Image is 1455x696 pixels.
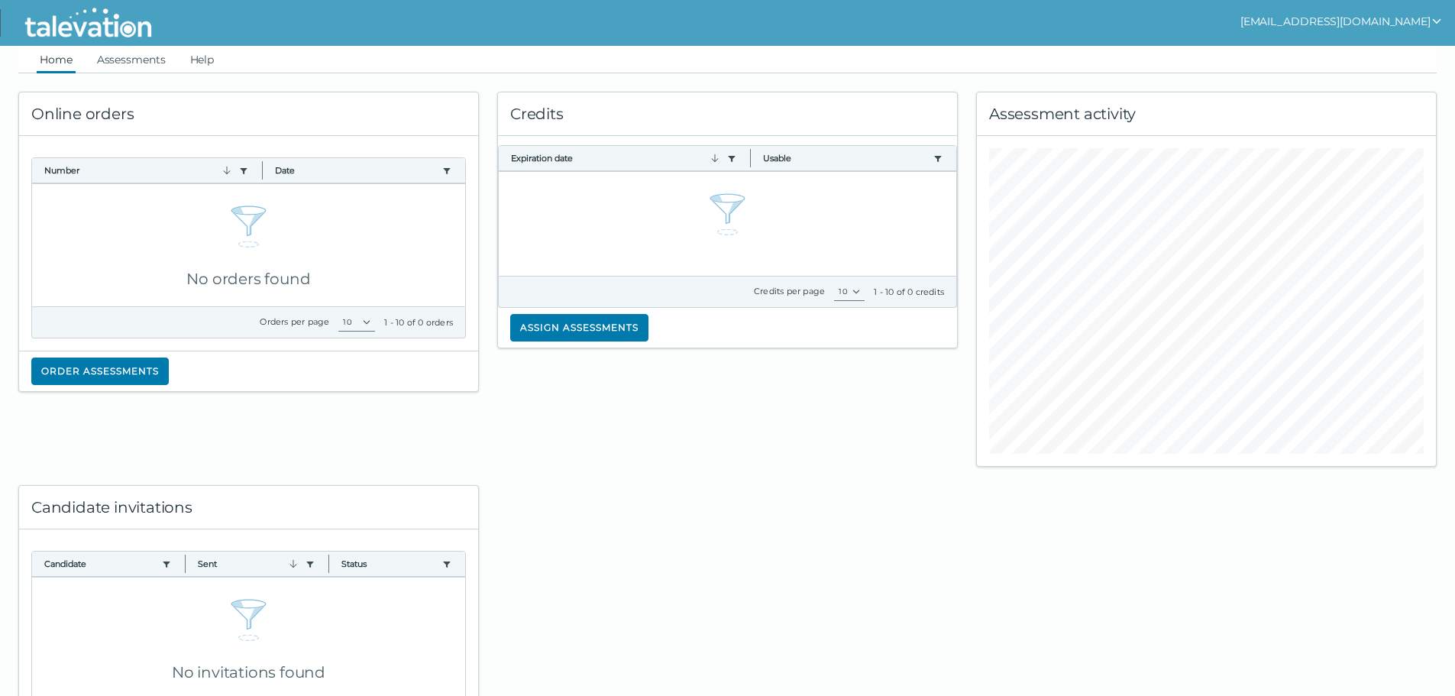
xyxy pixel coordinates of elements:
[754,286,825,296] label: Credits per page
[31,358,169,385] button: Order assessments
[198,558,299,570] button: Sent
[94,46,169,73] a: Assessments
[44,558,156,570] button: Candidate
[18,4,158,42] img: Talevation_Logo_Transparent_white.png
[977,92,1436,136] div: Assessment activity
[19,486,478,529] div: Candidate invitations
[37,46,76,73] a: Home
[186,270,310,288] span: No orders found
[172,663,325,681] span: No invitations found
[180,547,190,580] button: Column resize handle
[763,152,927,164] button: Usable
[498,92,957,136] div: Credits
[510,314,648,342] button: Assign assessments
[260,316,329,327] label: Orders per page
[745,141,755,174] button: Column resize handle
[874,286,944,298] div: 1 - 10 of 0 credits
[511,152,721,164] button: Expiration date
[384,316,453,329] div: 1 - 10 of 0 orders
[341,558,436,570] button: Status
[257,154,267,186] button: Column resize handle
[1240,12,1443,31] button: show user actions
[187,46,218,73] a: Help
[324,547,334,580] button: Column resize handle
[44,164,233,176] button: Number
[275,164,436,176] button: Date
[19,92,478,136] div: Online orders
